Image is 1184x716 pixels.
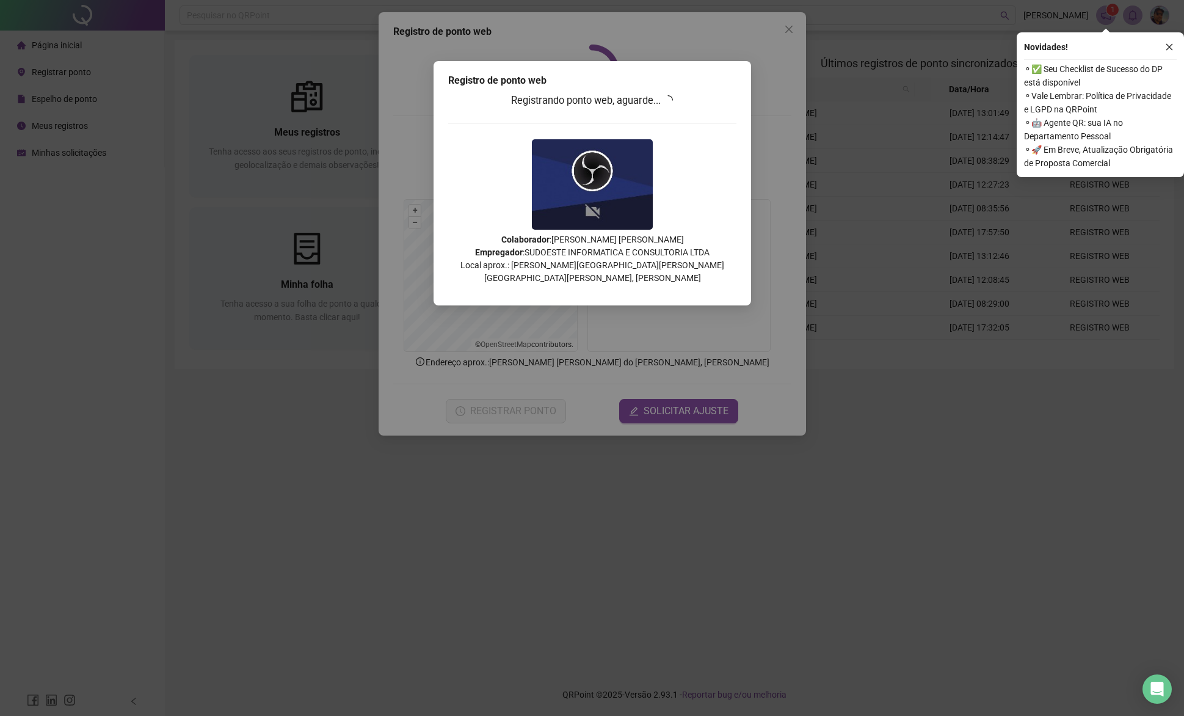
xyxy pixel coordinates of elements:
[448,73,736,88] div: Registro de ponto web
[532,139,653,230] img: 2Q==
[1024,89,1177,116] span: ⚬ Vale Lembrar: Política de Privacidade e LGPD na QRPoint
[1024,116,1177,143] span: ⚬ 🤖 Agente QR: sua IA no Departamento Pessoal
[475,247,523,257] strong: Empregador
[1142,674,1172,704] div: Open Intercom Messenger
[1024,143,1177,170] span: ⚬ 🚀 Em Breve, Atualização Obrigatória de Proposta Comercial
[1165,43,1174,51] span: close
[1024,40,1068,54] span: Novidades !
[1024,62,1177,89] span: ⚬ ✅ Seu Checklist de Sucesso do DP está disponível
[663,95,674,106] span: loading
[501,235,549,244] strong: Colaborador
[448,93,736,109] h3: Registrando ponto web, aguarde...
[448,233,736,285] p: : [PERSON_NAME] [PERSON_NAME] : SUDOESTE INFORMATICA E CONSULTORIA LTDA Local aprox.: [PERSON_NAM...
